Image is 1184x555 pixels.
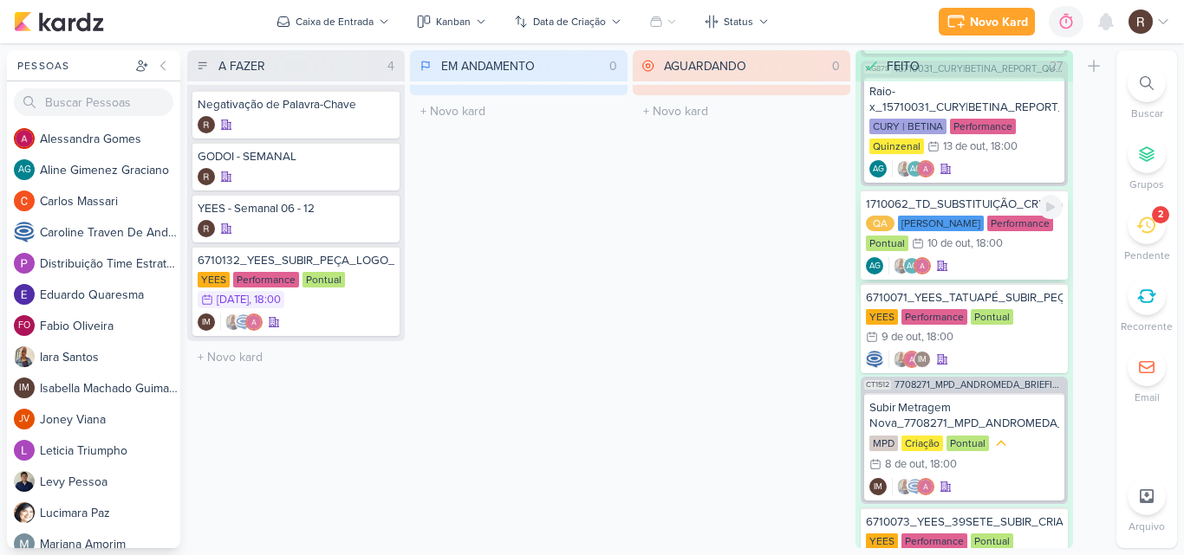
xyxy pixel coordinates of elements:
div: Aline Gimenez Graciano [866,257,883,274]
div: Isabella Machado Guimarães [914,351,931,368]
div: Pontual [303,272,345,287]
p: IM [874,483,882,492]
div: D i s t r i b u i ç ã o T i m e E s t r a t é g i c o [40,255,180,273]
div: Pessoas [14,58,132,74]
div: Prioridade Média [992,435,1010,452]
div: 1710062_TD_SUBSTITUIÇÃO_CRIATIVOS_META_LCSA [866,197,1063,212]
div: YEES [198,272,230,287]
div: J o n e y V i a n a [40,410,180,429]
div: , 18:00 [925,459,957,470]
div: Performance [901,533,967,549]
div: L e t i c i a T r i u m p h o [40,442,180,460]
div: Pontual [971,309,1013,325]
div: C a r o l i n e T r a v e n D e A n d r a d e [40,223,180,242]
img: Caroline Traven De Andrade [866,351,883,368]
p: Pendente [1124,248,1170,263]
div: Criador(a): Aline Gimenez Graciano [866,257,883,274]
p: Recorrente [1121,319,1173,334]
div: [PERSON_NAME] [898,216,984,231]
div: Criador(a): Rafael Dornelles [198,220,215,237]
img: Alessandra Gomes [914,257,931,274]
img: Iara Santos [896,160,914,177]
div: Criador(a): Caroline Traven De Andrade [866,351,883,368]
div: 6710073_YEES_39SETE_SUBIR_CRIATIVO_POST [866,514,1063,530]
img: Eduardo Quaresma [14,284,35,305]
div: YEES [866,533,898,549]
div: Novo Kard [970,13,1028,31]
div: 8 de out [885,459,925,470]
div: , 18:00 [249,294,281,306]
div: A l e s s a n d r a G o m e s [40,130,180,148]
div: MPD [869,436,898,451]
div: 13 de out [943,141,986,152]
div: Criador(a): Isabella Machado Guimarães [198,313,215,331]
div: 6710071_YEES_TATUAPÉ_SUBIR_PEÇAS_PERFORMANCE [866,290,1063,306]
input: Buscar Pessoas [14,88,173,116]
img: Alessandra Gomes [917,478,934,495]
p: JV [19,415,29,424]
div: Criação [901,436,943,451]
img: Levy Pessoa [14,471,35,492]
div: , 18:00 [971,238,1003,249]
div: Aline Gimenez Graciano [907,160,924,177]
img: Iara Santos [14,346,35,367]
div: QA [866,216,895,231]
img: Mariana Amorim [14,533,35,554]
div: , 18:00 [921,332,953,343]
div: 2 [1158,208,1163,222]
div: , 18:00 [986,141,1018,152]
div: Colaboradores: Iara Santos, Caroline Traven De Andrade, Alessandra Gomes [220,313,263,331]
p: AG [869,262,881,271]
div: Criador(a): Rafael Dornelles [198,168,215,185]
div: Performance [901,309,967,325]
div: Joney Viana [14,409,35,429]
div: Aline Gimenez Graciano [14,159,35,180]
span: CT1512 [864,380,891,390]
div: [DATE] [217,294,249,306]
div: L u c i m a r a P a z [40,504,180,522]
img: Rafael Dornelles [198,116,215,133]
img: Caroline Traven De Andrade [907,478,924,495]
div: Performance [950,119,1016,134]
img: Alessandra Gomes [917,160,934,177]
img: Alessandra Gomes [903,351,921,368]
div: F a b i o O l i v e i r a [40,317,180,335]
p: IM [19,384,29,393]
div: Aline Gimenez Graciano [903,257,921,274]
div: 0 [825,57,847,75]
button: Novo Kard [939,8,1035,35]
div: Pontual [971,533,1013,549]
div: Fabio Oliveira [14,315,35,336]
li: Ctrl + F [1116,64,1177,121]
p: AG [907,262,918,271]
div: 9 de out [881,332,921,343]
div: Raio-x_15710031_CURY|BETINA_REPORT_QUINZENAL_14.10 [869,84,1059,115]
div: 4 [381,57,401,75]
img: Caroline Traven De Andrade [235,313,252,331]
div: L e v y P e s s o a [40,473,180,491]
p: IM [202,319,211,327]
div: Colaboradores: Iara Santos, Alessandra Gomes, Isabella Machado Guimarães [888,351,931,368]
div: Isabella Machado Guimarães [869,478,887,495]
div: YEES - Semanal 06 - 12 [198,201,394,216]
input: + Novo kard [636,99,847,124]
img: Alessandra Gomes [245,313,263,331]
img: Iara Santos [896,478,914,495]
img: kardz.app [14,11,104,32]
div: A l i n e G i m e n e z G r a c i a n o [40,161,180,179]
div: Colaboradores: Iara Santos, Caroline Traven De Andrade, Alessandra Gomes [892,478,934,495]
img: Rafael Dornelles [198,220,215,237]
div: GODOI - SEMANAL [198,149,394,165]
div: YEES [866,309,898,325]
img: Distribuição Time Estratégico [14,253,35,274]
img: Lucimara Paz [14,502,35,523]
div: 0 [602,57,624,75]
div: Criador(a): Aline Gimenez Graciano [869,160,887,177]
img: Caroline Traven De Andrade [14,222,35,242]
p: Buscar [1131,106,1163,121]
img: Carlos Massari [14,190,35,211]
div: Aline Gimenez Graciano [869,160,887,177]
div: Isabella Machado Guimarães [14,378,35,398]
img: Iara Santos [224,313,242,331]
p: AG [910,165,921,174]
